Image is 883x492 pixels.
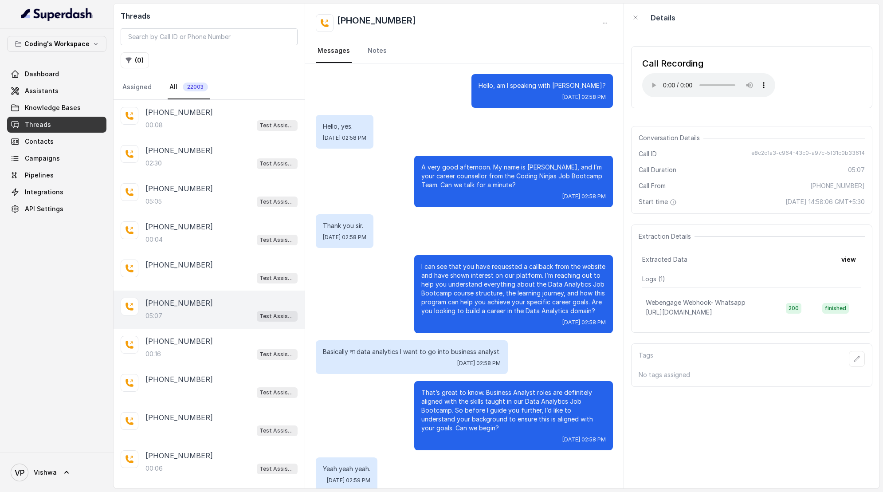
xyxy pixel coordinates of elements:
nav: Tabs [121,75,298,99]
p: 00:16 [145,350,161,358]
a: Vishwa [7,460,106,485]
button: Coding's Workspace [7,36,106,52]
p: Test Assistant- 2 [259,197,295,206]
span: Assistants [25,87,59,95]
p: Test Assistant- 2 [259,159,295,168]
a: Integrations [7,184,106,200]
span: Contacts [25,137,54,146]
span: [DATE] 02:58 PM [562,436,606,443]
span: Extracted Data [642,255,687,264]
p: 05:05 [145,197,162,206]
span: [DATE] 02:58 PM [562,319,606,326]
a: Campaigns [7,150,106,166]
p: Test Assistant-3 [259,388,295,397]
p: Test Assistant- 2 [259,121,295,130]
p: Hello, yes. [323,122,366,131]
a: Messages [316,39,352,63]
p: Test Assistant-3 [259,274,295,283]
p: Yeah yeah yeah. [323,464,370,473]
img: light.svg [21,7,93,21]
h2: [PHONE_NUMBER] [337,14,416,32]
audio: Your browser does not support the audio element. [642,73,775,97]
span: [DATE] 14:58:06 GMT+5:30 [785,197,865,206]
p: I can see that you have requested a callback from the website and have shown interest on our plat... [421,262,606,315]
p: Test Assistant- 2 [259,236,295,244]
div: Call Recording [642,57,775,70]
input: Search by Call ID or Phone Number [121,28,298,45]
span: [DATE] 02:58 PM [457,360,501,367]
span: Knowledge Bases [25,103,81,112]
p: [PHONE_NUMBER] [145,221,213,232]
span: Extraction Details [639,232,695,241]
span: Conversation Details [639,134,703,142]
nav: Tabs [316,39,613,63]
text: VP [15,468,25,477]
p: Hello, am I speaking with [PERSON_NAME]? [479,81,606,90]
p: Thank you sir. [323,221,366,230]
span: Pipelines [25,171,54,180]
p: [PHONE_NUMBER] [145,183,213,194]
p: [PHONE_NUMBER] [145,107,213,118]
h2: Threads [121,11,298,21]
p: [PHONE_NUMBER] [145,412,213,423]
p: Test Assistant- 2 [259,464,295,473]
span: finished [822,303,849,314]
p: Logs ( 1 ) [642,275,861,283]
p: Tags [639,351,653,367]
button: view [836,252,861,268]
a: Pipelines [7,167,106,183]
p: 00:08 [145,121,163,130]
p: Test Assistant-3 [259,426,295,435]
a: Contacts [7,134,106,150]
p: Webengage Webhook- Whatsapp [646,298,746,307]
span: Threads [25,120,51,129]
a: Dashboard [7,66,106,82]
a: All22003 [168,75,210,99]
button: (0) [121,52,149,68]
span: 05:07 [848,165,865,174]
span: Integrations [25,188,63,197]
span: Dashboard [25,70,59,79]
p: That’s great to know. Business Analyst roles are definitely aligned with the skills taught in our... [421,388,606,433]
span: Vishwa [34,468,57,477]
span: Campaigns [25,154,60,163]
span: API Settings [25,205,63,213]
p: [PHONE_NUMBER] [145,450,213,461]
p: 00:04 [145,235,163,244]
p: [PHONE_NUMBER] [145,298,213,308]
p: [PHONE_NUMBER] [145,260,213,270]
p: Test Assistant- 2 [259,312,295,321]
span: [PHONE_NUMBER] [810,181,865,190]
p: Test Assistant- 2 [259,350,295,359]
p: 02:30 [145,159,162,168]
span: [DATE] 02:58 PM [562,193,606,200]
a: Threads [7,117,106,133]
span: 22003 [183,83,208,91]
span: Call Duration [639,165,676,174]
a: Assistants [7,83,106,99]
span: e8c2c1a3-c964-43c0-a97c-5f31c0b33614 [751,150,865,158]
p: No tags assigned [639,370,865,379]
span: 200 [786,303,801,314]
p: Coding's Workspace [24,39,90,49]
a: Notes [366,39,389,63]
p: 05:07 [145,311,162,320]
p: [PHONE_NUMBER] [145,374,213,385]
span: Start time [639,197,679,206]
span: Call ID [639,150,657,158]
p: Details [651,12,675,23]
span: [URL][DOMAIN_NAME] [646,308,712,316]
p: Basically ना data analytics I want to go into business analyst. [323,347,501,356]
span: [DATE] 02:58 PM [323,134,366,142]
span: [DATE] 02:58 PM [562,94,606,101]
p: [PHONE_NUMBER] [145,145,213,156]
p: A very good afternoon. My name is [PERSON_NAME], and I’m your career counsellor from the Coding N... [421,163,606,189]
span: Call From [639,181,666,190]
p: 00:06 [145,464,163,473]
span: [DATE] 02:59 PM [327,477,370,484]
a: Assigned [121,75,153,99]
span: [DATE] 02:58 PM [323,234,366,241]
p: [PHONE_NUMBER] [145,336,213,346]
a: API Settings [7,201,106,217]
a: Knowledge Bases [7,100,106,116]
